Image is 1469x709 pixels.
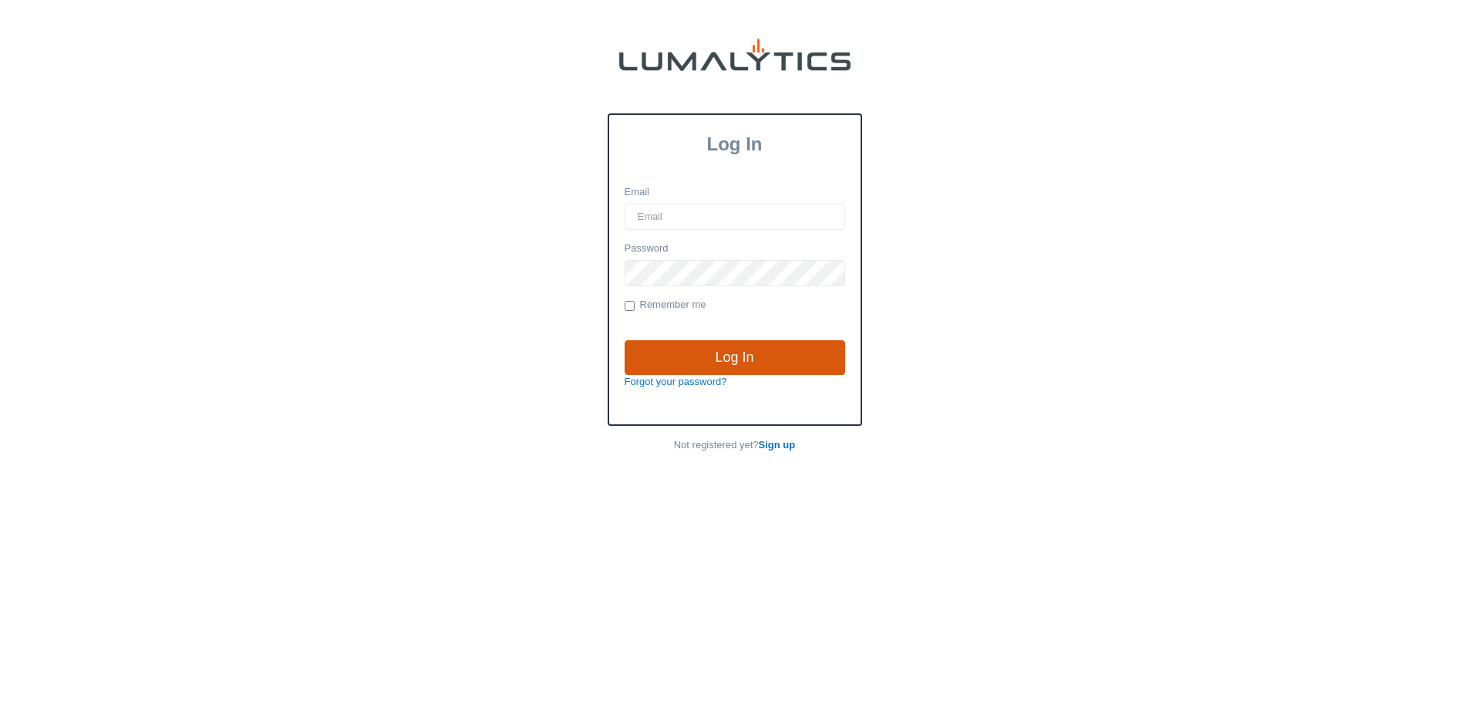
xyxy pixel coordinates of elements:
[625,298,706,313] label: Remember me
[608,438,862,453] p: Not registered yet?
[759,439,796,451] a: Sign up
[625,241,669,256] label: Password
[625,185,650,200] label: Email
[625,301,635,311] input: Remember me
[625,340,845,376] input: Log In
[625,376,727,387] a: Forgot your password?
[625,204,845,230] input: Email
[619,39,851,71] img: lumalytics-black-e9b537c871f77d9ce8d3a6940f85695cd68c596e3f819dc492052d1098752254.png
[609,133,861,155] h3: Log In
